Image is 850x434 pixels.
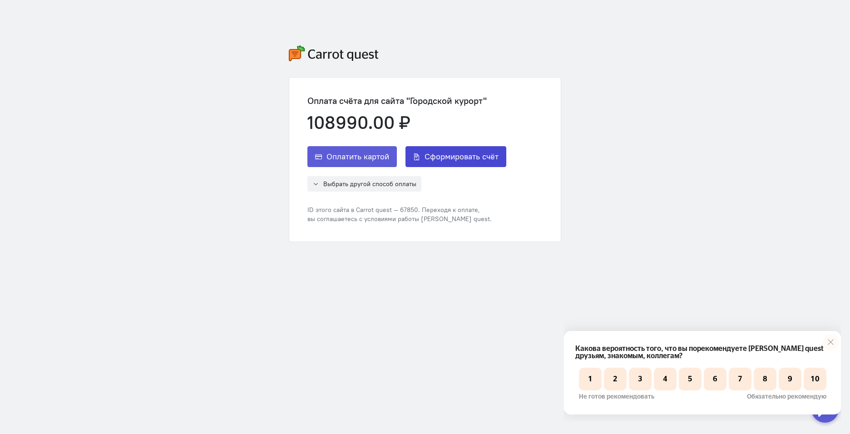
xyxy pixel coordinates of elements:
[425,151,499,162] span: Сформировать счёт
[307,176,421,192] button: Выбрать другой способ оплаты
[215,69,237,92] button: 9
[90,69,113,92] button: 4
[165,69,188,92] button: 7
[11,46,266,61] p: Какова вероятность того, что вы порекомендуете [PERSON_NAME] quest друзьям, знакомым, коллегам?
[323,180,416,188] span: Выбрать другой способ оплаты
[326,151,389,162] span: Оплатить картой
[140,69,163,92] button: 6
[190,69,212,92] button: 8
[405,146,506,167] button: Сформировать счёт
[240,69,262,92] button: 10
[307,113,506,133] div: 108990.00 ₽
[15,95,90,102] p: Не готов рекомендовать
[115,69,138,92] button: 5
[289,45,379,61] img: carrot-quest-logo.svg
[40,69,63,92] button: 2
[307,205,506,223] div: ID этого сайта в Carrot quest — 67850. Переходя к оплате, вы соглашаетесь с условиями работы [PER...
[65,69,88,92] button: 3
[183,95,262,102] p: Обязательно рекомендую
[307,146,397,167] button: Оплатить картой
[307,96,506,106] div: Оплата счёта для сайта "Городской курорт"
[15,69,38,92] button: 1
